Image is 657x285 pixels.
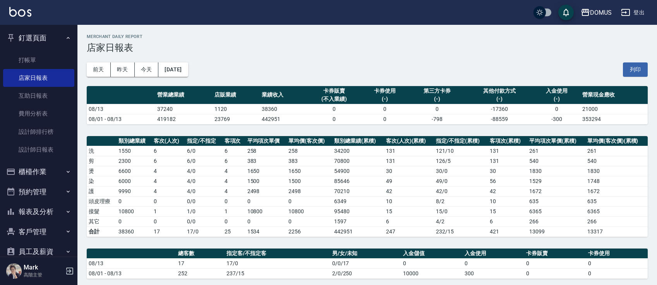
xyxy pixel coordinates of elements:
[152,176,185,186] td: 4
[3,69,74,87] a: 店家日報表
[434,146,488,156] td: 121 / 10
[488,226,527,237] td: 421
[245,166,287,176] td: 1650
[307,104,361,114] td: 0
[332,226,384,237] td: 442951
[527,186,585,196] td: 1672
[117,136,152,146] th: 類別總業績
[117,156,152,166] td: 2300
[223,146,245,156] td: 6
[286,186,332,196] td: 2498
[225,258,330,268] td: 17/0
[176,268,225,278] td: 252
[117,166,152,176] td: 6600
[332,156,384,166] td: 70800
[590,8,612,17] div: DOMUS
[155,114,213,124] td: 419182
[384,166,434,176] td: 30
[6,263,22,279] img: Person
[309,87,359,95] div: 卡券販賣
[463,249,524,259] th: 入金使用
[363,95,407,103] div: (-)
[330,249,401,259] th: 男/女/未知
[585,136,648,146] th: 單均價(客次價)(累積)
[3,123,74,141] a: 設計師排行榜
[152,196,185,206] td: 0
[410,87,464,95] div: 第三方卡券
[527,166,585,176] td: 1830
[618,5,648,20] button: 登出
[87,166,117,176] td: 燙
[87,268,176,278] td: 08/01 - 08/13
[533,104,580,114] td: 0
[185,216,222,226] td: 0 / 0
[586,249,648,259] th: 卡券使用
[463,258,524,268] td: 0
[384,206,434,216] td: 15
[332,166,384,176] td: 54900
[223,156,245,166] td: 6
[87,34,648,39] h2: Merchant Daily Report
[152,206,185,216] td: 1
[384,216,434,226] td: 6
[152,226,185,237] td: 17
[117,226,152,237] td: 38360
[185,206,222,216] td: 1 / 0
[401,249,463,259] th: 入金儲值
[3,87,74,105] a: 互助日報表
[223,216,245,226] td: 0
[176,258,225,268] td: 17
[527,216,585,226] td: 266
[332,176,384,186] td: 85646
[3,105,74,123] a: 費用分析表
[384,196,434,206] td: 10
[152,216,185,226] td: 0
[488,136,527,146] th: 客項次(累積)
[434,186,488,196] td: 42 / 0
[213,114,260,124] td: 23769
[580,104,648,114] td: 21000
[87,258,176,268] td: 08/13
[286,146,332,156] td: 258
[245,216,287,226] td: 0
[434,176,488,186] td: 49 / 0
[580,86,648,104] th: 營業現金應收
[223,166,245,176] td: 4
[468,87,531,95] div: 其他付款方式
[223,226,245,237] td: 25
[213,104,260,114] td: 1120
[223,176,245,186] td: 4
[87,114,155,124] td: 08/01 - 08/13
[361,114,408,124] td: 0
[524,268,586,278] td: 0
[185,186,222,196] td: 4 / 0
[117,146,152,156] td: 1550
[535,87,578,95] div: 入金使用
[527,146,585,156] td: 261
[225,249,330,259] th: 指定客/不指定客
[185,156,222,166] td: 6 / 0
[585,206,648,216] td: 6365
[87,86,648,124] table: a dense table
[152,136,185,146] th: 客次(人次)
[330,258,401,268] td: 0/0/17
[558,5,574,20] button: save
[585,146,648,156] td: 261
[223,206,245,216] td: 1
[488,186,527,196] td: 42
[401,258,463,268] td: 0
[286,216,332,226] td: 0
[213,86,260,104] th: 店販業績
[245,176,287,186] td: 1500
[152,156,185,166] td: 6
[286,166,332,176] td: 1650
[585,226,648,237] td: 13317
[434,196,488,206] td: 8 / 2
[185,166,222,176] td: 4 / 0
[111,62,135,77] button: 昨天
[330,268,401,278] td: 2/0/250
[245,146,287,156] td: 258
[527,136,585,146] th: 平均項次單價(累積)
[185,176,222,186] td: 4 / 0
[307,114,361,124] td: 0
